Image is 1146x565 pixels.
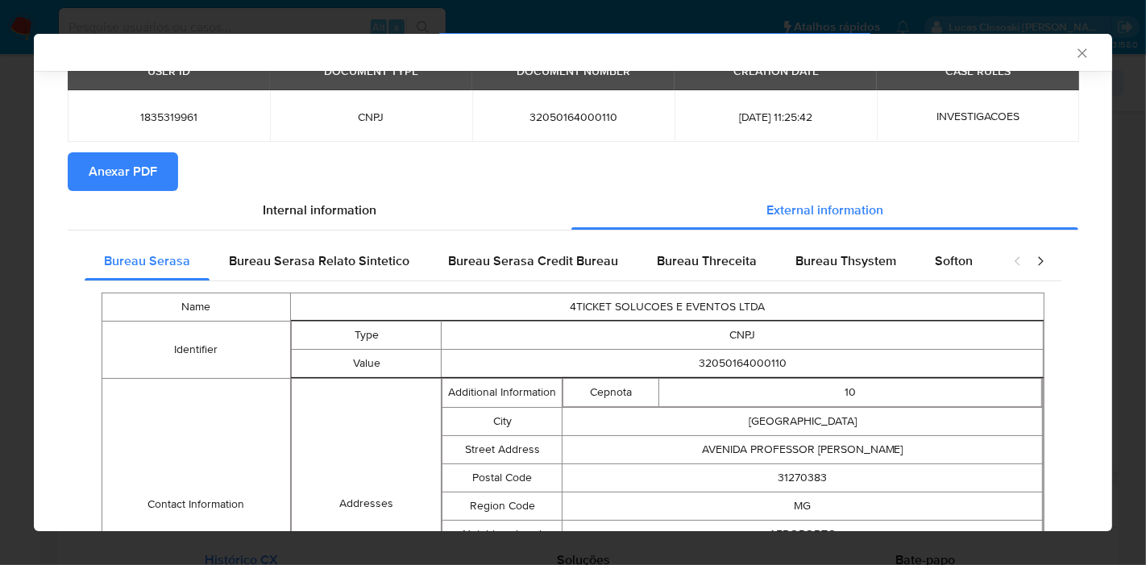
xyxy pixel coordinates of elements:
[795,251,896,270] span: Bureau Thsystem
[492,110,655,124] span: 32050164000110
[442,407,563,435] td: City
[507,57,640,85] div: DOCUMENT NUMBER
[448,251,618,270] span: Bureau Serasa Credit Bureau
[314,57,428,85] div: DOCUMENT TYPE
[138,57,200,85] div: USER ID
[1074,45,1089,60] button: Fechar a janela
[442,349,1044,377] td: 32050164000110
[563,520,1043,548] td: AEROPORTO
[290,293,1044,321] td: 4TICKET SOLUCOES E EVENTOS LTDA
[563,407,1043,435] td: [GEOGRAPHIC_DATA]
[442,492,563,520] td: Region Code
[563,435,1043,463] td: AVENIDA PROFESSOR [PERSON_NAME]
[87,110,251,124] span: 1835319961
[89,154,157,189] span: Anexar PDF
[291,349,442,377] td: Value
[442,520,563,548] td: Neighbourhood
[766,201,883,219] span: External information
[694,110,857,124] span: [DATE] 11:25:42
[102,293,291,321] td: Name
[563,378,659,406] td: Cepnota
[229,251,409,270] span: Bureau Serasa Relato Sintetico
[442,463,563,492] td: Postal Code
[657,251,757,270] span: Bureau Threceita
[442,435,563,463] td: Street Address
[85,242,997,280] div: Detailed external info
[104,251,190,270] span: Bureau Serasa
[442,378,563,407] td: Additional Information
[68,191,1078,230] div: Detailed info
[34,34,1112,531] div: closure-recommendation-modal
[68,152,178,191] button: Anexar PDF
[724,57,828,85] div: CREATION DATE
[659,378,1042,406] td: 10
[291,321,442,349] td: Type
[289,110,453,124] span: CNPJ
[442,321,1044,349] td: CNPJ
[936,108,1019,124] span: INVESTIGACOES
[936,57,1020,85] div: CASE RULES
[935,251,973,270] span: Softon
[563,492,1043,520] td: MG
[263,201,376,219] span: Internal information
[102,321,291,378] td: Identifier
[563,463,1043,492] td: 31270383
